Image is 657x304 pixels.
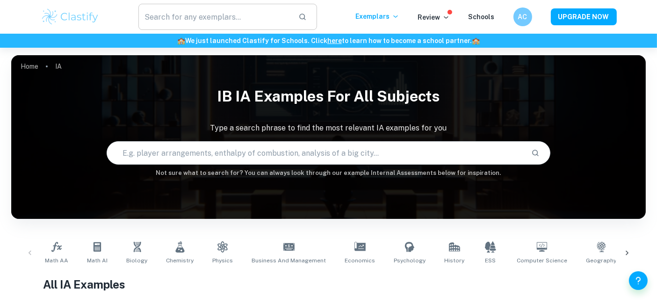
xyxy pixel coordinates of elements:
img: Clastify logo [41,7,100,26]
button: UPGRADE NOW [551,8,617,25]
h6: Not sure what to search for? You can always look through our example Internal Assessments below f... [11,168,646,178]
span: 🏫 [177,37,185,44]
p: Type a search phrase to find the most relevant IA examples for you [11,123,646,134]
button: Search [527,145,543,161]
h1: All IA Examples [43,276,614,293]
span: Physics [212,256,233,265]
p: IA [55,61,62,72]
input: Search for any exemplars... [138,4,291,30]
span: Geography [586,256,616,265]
span: 🏫 [472,37,480,44]
a: Schools [469,13,495,21]
button: Help and Feedback [629,271,648,290]
p: Review [418,12,450,22]
h1: IB IA examples for all subjects [11,81,646,111]
span: Math AI [87,256,108,265]
span: Chemistry [166,256,194,265]
a: Home [21,60,38,73]
h6: AC [517,12,528,22]
span: Economics [345,256,375,265]
span: Business and Management [252,256,326,265]
a: here [327,37,342,44]
span: Biology [126,256,147,265]
span: Math AA [45,256,68,265]
span: History [444,256,464,265]
span: ESS [485,256,496,265]
span: Computer Science [517,256,567,265]
button: AC [513,7,532,26]
h6: We just launched Clastify for Schools. Click to learn how to become a school partner. [2,36,655,46]
span: Psychology [394,256,426,265]
input: E.g. player arrangements, enthalpy of combustion, analysis of a big city... [107,140,524,166]
p: Exemplars [356,11,399,22]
